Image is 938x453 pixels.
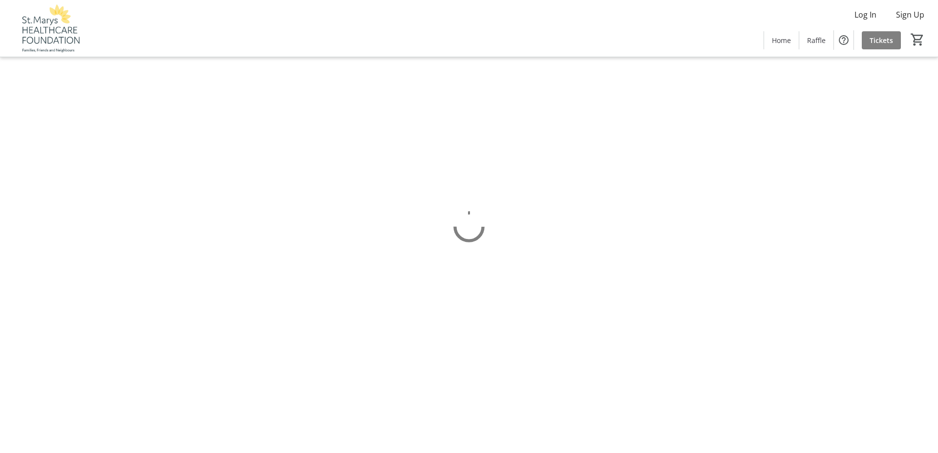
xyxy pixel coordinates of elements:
[764,31,799,49] a: Home
[909,31,926,48] button: Cart
[847,7,884,22] button: Log In
[896,9,924,21] span: Sign Up
[834,30,853,50] button: Help
[772,35,791,45] span: Home
[854,9,876,21] span: Log In
[888,7,932,22] button: Sign Up
[799,31,833,49] a: Raffle
[807,35,826,45] span: Raffle
[6,4,93,53] img: St. Marys Healthcare Foundation's Logo
[870,35,893,45] span: Tickets
[862,31,901,49] a: Tickets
